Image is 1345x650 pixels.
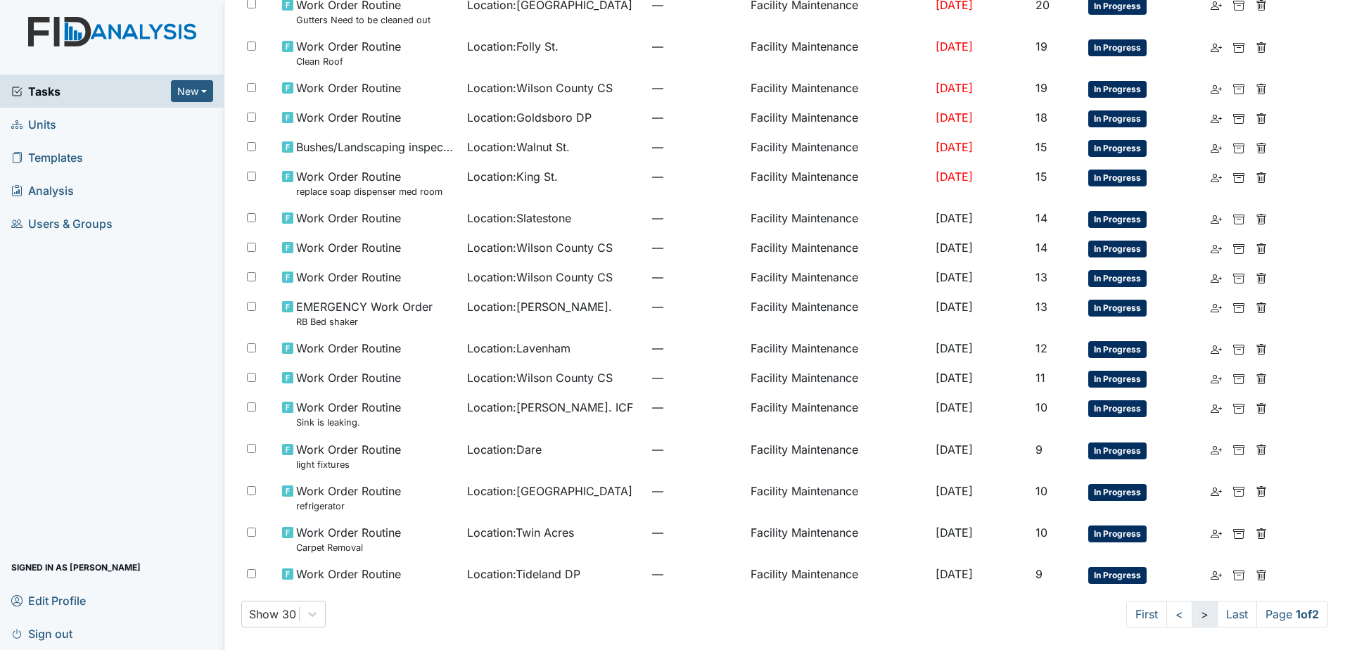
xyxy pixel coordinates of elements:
a: Archive [1233,399,1244,416]
a: Archive [1233,566,1244,582]
span: Work Order Routine [296,79,401,96]
span: [DATE] [936,567,973,581]
span: Location : Dare [467,441,542,458]
span: In Progress [1088,341,1147,358]
span: [DATE] [936,39,973,53]
span: 10 [1035,525,1047,540]
span: Location : Tideland DP [467,566,580,582]
span: 19 [1035,39,1047,53]
a: Delete [1256,441,1267,458]
span: Location : Wilson County CS [467,369,613,386]
a: Delete [1256,269,1267,286]
a: Delete [1256,340,1267,357]
span: 9 [1035,567,1043,581]
span: 19 [1035,81,1047,95]
span: — [652,239,739,256]
span: — [652,139,739,155]
a: Delete [1256,298,1267,315]
span: 11 [1035,371,1045,385]
a: < [1166,601,1192,627]
span: In Progress [1088,567,1147,584]
span: — [652,210,739,227]
span: 12 [1035,341,1047,355]
span: Location : Walnut St. [467,139,570,155]
span: Edit Profile [11,590,86,611]
a: Delete [1256,566,1267,582]
span: In Progress [1088,300,1147,317]
span: 9 [1035,442,1043,457]
td: Facility Maintenance [745,364,930,393]
span: Work Order Routine [296,210,401,227]
span: In Progress [1088,400,1147,417]
a: Delete [1256,38,1267,55]
a: Delete [1256,79,1267,96]
td: Facility Maintenance [745,560,930,590]
span: 10 [1035,400,1047,414]
span: — [652,79,739,96]
span: Location : Lavenham [467,340,570,357]
span: Analysis [11,179,74,201]
span: Sign out [11,623,72,644]
span: EMERGENCY Work Order RB Bed shaker [296,298,433,329]
a: Archive [1233,109,1244,126]
a: Archive [1233,298,1244,315]
a: Archive [1233,210,1244,227]
td: Facility Maintenance [745,204,930,234]
span: [DATE] [936,525,973,540]
span: Location : [PERSON_NAME]. ICF [467,399,633,416]
a: First [1126,601,1167,627]
small: light fixtures [296,458,401,471]
a: Archive [1233,369,1244,386]
span: Location : Folly St. [467,38,559,55]
span: — [652,340,739,357]
span: In Progress [1088,211,1147,228]
td: Facility Maintenance [745,263,930,293]
a: Delete [1256,483,1267,499]
td: Facility Maintenance [745,74,930,103]
span: [DATE] [936,81,973,95]
span: In Progress [1088,81,1147,98]
td: Facility Maintenance [745,103,930,133]
small: Sink is leaking. [296,416,401,429]
span: Location : Goldsboro DP [467,109,592,126]
span: In Progress [1088,110,1147,127]
button: New [171,80,213,102]
a: Delete [1256,168,1267,185]
span: [DATE] [936,300,973,314]
a: > [1192,601,1218,627]
a: Delete [1256,239,1267,256]
span: 13 [1035,270,1047,284]
td: Facility Maintenance [745,32,930,74]
span: Location : Twin Acres [467,524,574,541]
span: Work Order Routine light fixtures [296,441,401,471]
td: Facility Maintenance [745,435,930,477]
span: Location : Slatestone [467,210,571,227]
a: Delete [1256,369,1267,386]
span: [DATE] [936,140,973,154]
span: — [652,399,739,416]
a: Tasks [11,83,171,100]
div: Show 30 [249,606,296,623]
span: [DATE] [936,270,973,284]
a: Delete [1256,210,1267,227]
small: replace soap dispenser med room [296,185,442,198]
a: Archive [1233,269,1244,286]
a: Archive [1233,340,1244,357]
span: 15 [1035,140,1047,154]
a: Archive [1233,441,1244,458]
span: In Progress [1088,39,1147,56]
span: Units [11,113,56,135]
span: 18 [1035,110,1047,125]
span: Page [1256,601,1328,627]
span: Signed in as [PERSON_NAME] [11,556,141,578]
span: 13 [1035,300,1047,314]
td: Facility Maintenance [745,234,930,263]
span: Work Order Routine [296,239,401,256]
a: Last [1217,601,1257,627]
td: Facility Maintenance [745,293,930,334]
span: — [652,524,739,541]
small: Carpet Removal [296,541,401,554]
small: Gutters Need to be cleaned out [296,13,431,27]
small: Clean Roof [296,55,401,68]
span: In Progress [1088,241,1147,257]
